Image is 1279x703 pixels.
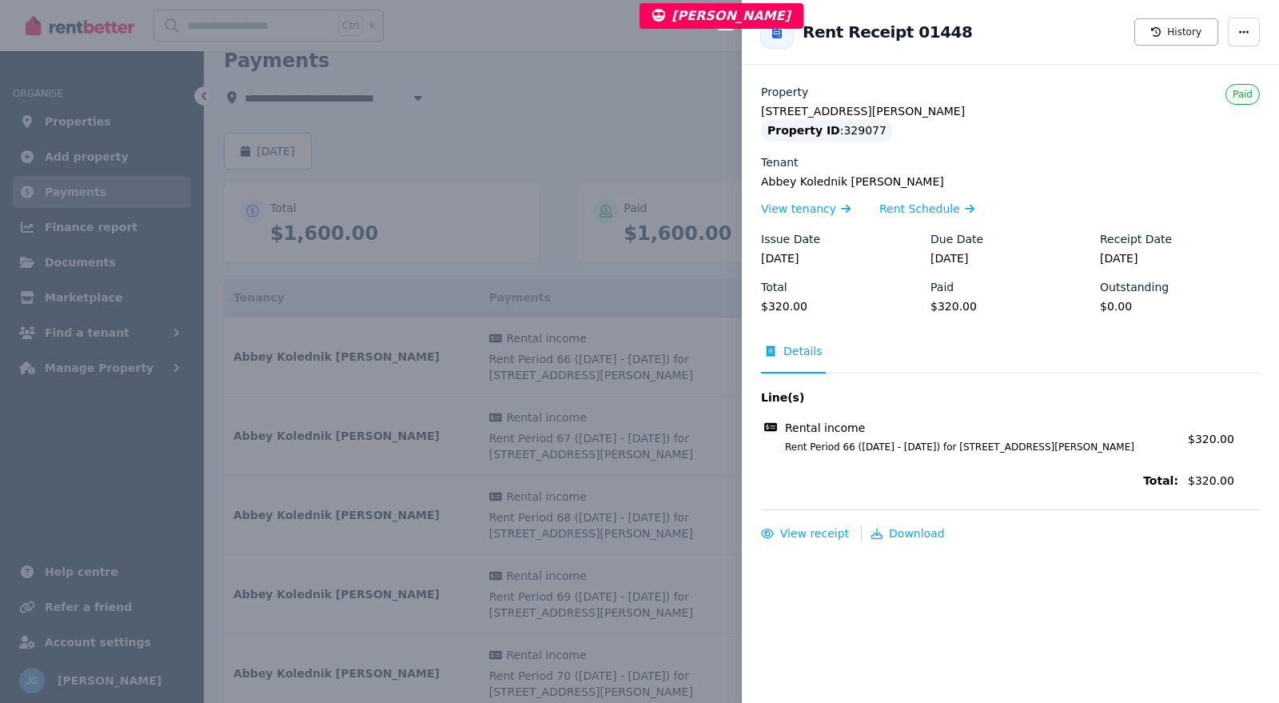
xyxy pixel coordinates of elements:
[930,279,954,295] label: Paid
[1100,298,1260,314] legend: $0.00
[761,201,851,217] a: View tenancy
[761,84,808,100] label: Property
[761,174,1260,190] legend: Abbey Kolednik [PERSON_NAME]
[930,250,1090,266] legend: [DATE]
[930,231,983,247] label: Due Date
[761,389,1178,405] span: Line(s)
[1100,250,1260,266] legend: [DATE]
[761,154,799,170] label: Tenant
[879,201,960,217] span: Rent Schedule
[930,298,1090,314] legend: $320.00
[879,201,974,217] a: Rent Schedule
[1188,473,1260,489] span: $320.00
[871,525,945,541] button: Download
[1188,433,1234,445] span: $320.00
[783,343,823,359] span: Details
[761,343,1260,373] nav: Tabs
[1233,89,1253,100] span: Paid
[1100,279,1169,295] label: Outstanding
[785,420,865,436] span: Rental income
[761,298,921,314] legend: $320.00
[761,103,1260,119] legend: [STREET_ADDRESS][PERSON_NAME]
[766,441,1178,453] span: Rent Period 66 ([DATE] - [DATE]) for [STREET_ADDRESS][PERSON_NAME]
[767,122,840,138] span: Property ID
[1100,231,1172,247] label: Receipt Date
[761,525,849,541] button: View receipt
[780,527,849,540] span: View receipt
[761,201,836,217] span: View tenancy
[889,527,945,540] span: Download
[803,21,972,43] h2: Rent Receipt 01448
[761,119,893,142] div: : 329077
[1134,18,1218,46] button: History
[761,250,921,266] legend: [DATE]
[761,231,820,247] label: Issue Date
[761,279,787,295] label: Total
[761,473,1178,489] span: Total:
